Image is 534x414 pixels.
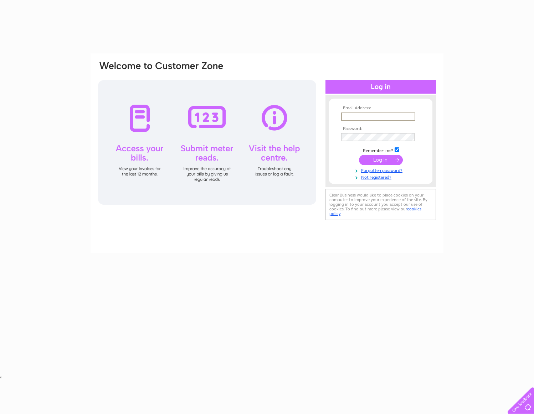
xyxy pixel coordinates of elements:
[341,173,422,180] a: Not registered?
[339,146,422,153] td: Remember me?
[341,167,422,173] a: Forgotten password?
[359,155,403,165] input: Submit
[325,189,436,220] div: Clear Business would like to place cookies on your computer to improve your experience of the sit...
[339,126,422,131] th: Password:
[329,206,421,216] a: cookies policy
[339,106,422,111] th: Email Address:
